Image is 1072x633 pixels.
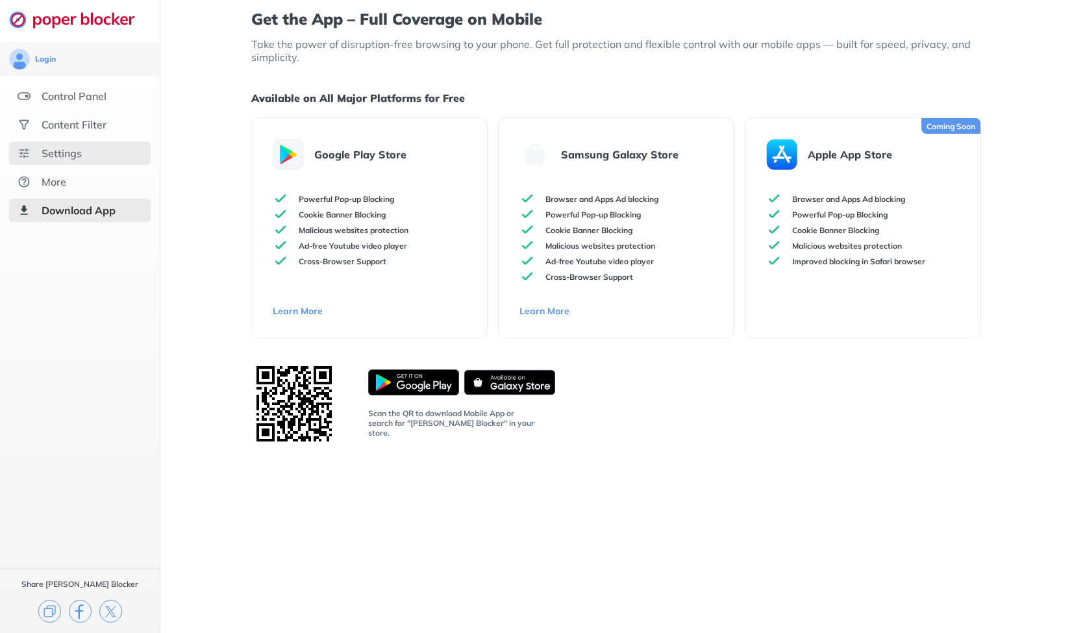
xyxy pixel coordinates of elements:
[519,206,535,222] img: check-green.svg
[299,241,407,251] p: Ad-free Youtube video player
[808,148,892,161] p: Apple App Store
[519,253,535,269] img: check-green.svg
[273,206,288,222] img: check-green.svg
[251,10,980,27] h1: Get the App – Full Coverage on Mobile
[273,222,288,238] img: check-green.svg
[18,204,31,217] img: download-app-selected.svg
[273,253,288,269] img: check-green.svg
[273,238,288,253] img: check-green.svg
[42,204,116,217] div: Download App
[545,241,655,251] p: Malicious websites protection
[921,118,980,134] div: Coming Soon
[766,238,782,253] img: check-green.svg
[273,191,288,206] img: check-green.svg
[561,148,679,161] p: Samsung Galaxy Store
[42,118,106,131] div: Content Filter
[766,222,782,238] img: check-green.svg
[251,90,980,106] h1: Available on All Major Platforms for Free
[368,369,459,395] img: android-store-badge.svg
[792,256,925,266] p: Improved blocking in Safari browser
[545,272,633,282] p: Cross-Browser Support
[519,305,713,317] a: Learn More
[792,241,902,251] p: Malicious websites protection
[42,90,106,103] div: Control Panel
[299,256,386,266] p: Cross-Browser Support
[251,38,980,64] p: Take the power of disruption-free browsing to your phone. Get full protection and flexible contro...
[9,49,30,69] img: avatar.svg
[464,369,555,395] img: galaxy-store-badge.svg
[545,210,641,219] p: Powerful Pop-up Blocking
[18,175,31,188] img: about.svg
[519,238,535,253] img: check-green.svg
[545,194,658,204] p: Browser and Apps Ad blocking
[766,191,782,206] img: check-green.svg
[9,10,149,29] img: logo-webpage.svg
[766,253,782,269] img: check-green.svg
[519,269,535,284] img: check-green.svg
[69,600,92,623] img: facebook.svg
[792,210,888,219] p: Powerful Pop-up Blocking
[519,191,535,206] img: check-green.svg
[299,194,394,204] p: Powerful Pop-up Blocking
[766,206,782,222] img: check-green.svg
[545,256,654,266] p: Ad-free Youtube video player
[299,210,386,219] p: Cookie Banner Blocking
[792,225,879,235] p: Cookie Banner Blocking
[21,579,138,590] div: Share [PERSON_NAME] Blocker
[766,139,797,170] img: apple-store.svg
[368,408,537,438] p: Scan the QR to download Mobile App or search for "[PERSON_NAME] Blocker" in your store.
[42,175,66,188] div: More
[273,305,466,317] a: Learn More
[38,600,61,623] img: copy.svg
[299,225,408,235] p: Malicious websites protection
[273,139,304,170] img: android-store.svg
[18,118,31,131] img: social.svg
[42,147,82,160] div: Settings
[35,54,56,64] div: Login
[519,139,551,170] img: galaxy-store.svg
[99,600,122,623] img: x.svg
[314,148,406,161] p: Google Play Store
[545,225,632,235] p: Cookie Banner Blocking
[18,147,31,160] img: settings.svg
[251,361,337,447] img: QR Code
[792,194,905,204] p: Browser and Apps Ad blocking
[519,222,535,238] img: check-green.svg
[18,90,31,103] img: features.svg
